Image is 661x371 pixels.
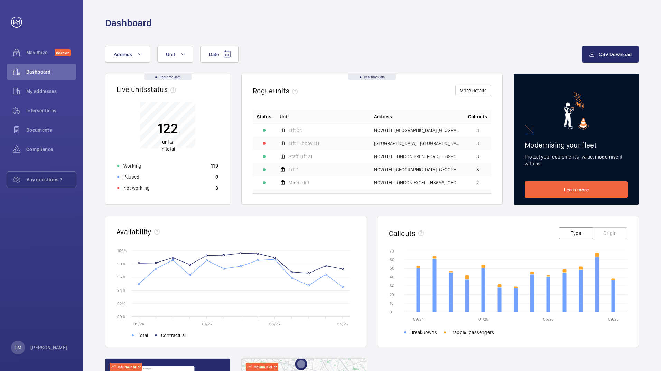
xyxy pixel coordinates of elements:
span: Address [114,51,132,57]
span: Breakdowns [410,329,437,336]
div: Maximize offer [110,363,142,371]
span: Middle lift [289,180,309,185]
div: Real time data [144,74,192,80]
p: in total [157,139,178,152]
p: Protect your equipment's value, modernise it with us! [525,153,628,167]
text: 05/25 [543,317,554,322]
text: 09/25 [337,322,348,326]
p: Working [123,162,141,169]
span: Trapped passengers [450,329,494,336]
span: NOVOTEL [GEOGRAPHIC_DATA] [GEOGRAPHIC_DATA] - H9057, [GEOGRAPHIC_DATA] [GEOGRAPHIC_DATA], [STREET... [374,128,460,133]
text: 0 [390,310,392,314]
button: Unit [157,46,193,63]
span: Documents [26,126,76,133]
span: Unit [166,51,175,57]
p: Not working [123,184,150,191]
span: Any questions ? [27,176,76,183]
div: Real time data [348,74,396,80]
text: 20 [390,292,394,297]
span: Staff Lift 21 [289,154,312,159]
text: 90 % [117,314,126,319]
span: [GEOGRAPHIC_DATA] - [GEOGRAPHIC_DATA] [374,141,460,146]
span: Dashboard [26,68,76,75]
p: DM [15,344,21,351]
text: 01/25 [478,317,488,322]
text: 60 [390,257,394,262]
h2: Rogue [253,86,300,95]
button: Address [105,46,150,63]
p: 0 [215,173,218,180]
h2: Live units [117,85,179,94]
span: Date [209,51,219,57]
span: Lift 1 Lobby LH [289,141,319,146]
text: 05/25 [269,322,280,326]
span: Total [138,332,148,339]
span: Address [374,113,392,120]
span: NOVOTEL LONDON EXCEL - H3656, [GEOGRAPHIC_DATA], [GEOGRAPHIC_DATA], [GEOGRAPHIC_DATA] [374,180,460,185]
span: Callouts [468,113,487,120]
text: 09/24 [133,322,144,326]
text: 10 [390,301,394,306]
span: units [273,86,301,95]
p: Paused [123,173,139,180]
span: 3 [476,167,479,172]
text: 92 % [117,301,125,306]
span: Lift 1 [289,167,298,172]
p: 3 [215,184,218,191]
span: 2 [476,180,479,185]
span: Lift 04 [289,128,302,133]
button: More details [455,85,491,96]
p: [PERSON_NAME] [30,344,68,351]
p: 119 [211,162,218,169]
h2: Modernising your fleet [525,141,628,149]
text: 96 % [117,275,126,279]
text: 09/24 [413,317,424,322]
text: 50 [390,266,394,271]
button: Origin [593,227,627,239]
button: Date [200,46,239,63]
text: 70 [390,249,394,254]
span: NOVOTEL [GEOGRAPHIC_DATA] [GEOGRAPHIC_DATA] - H9057, [GEOGRAPHIC_DATA] [GEOGRAPHIC_DATA], [STREET... [374,167,460,172]
div: Maximize offer [246,363,278,371]
text: 30 [390,283,394,288]
text: 09/25 [608,317,619,322]
p: 122 [157,120,178,137]
span: Interventions [26,107,76,114]
text: 01/25 [202,322,212,326]
span: Maximize [26,49,55,56]
button: Type [559,227,593,239]
span: 3 [476,128,479,133]
button: CSV Download [582,46,639,63]
span: Contractual [161,332,186,339]
span: CSV Download [599,51,632,57]
span: NOVOTEL LONDON BRENTFORD - H6995, [GEOGRAPHIC_DATA], [GEOGRAPHIC_DATA] [374,154,460,159]
h2: Callouts [389,229,416,238]
p: Status [257,113,271,120]
span: Compliance [26,146,76,153]
span: Unit [280,113,289,120]
text: 94 % [117,288,126,293]
a: Learn more [525,181,628,198]
span: units [162,139,173,145]
h2: Availability [117,227,151,236]
span: Discover [55,49,71,56]
text: 100 % [117,248,128,253]
span: My addresses [26,88,76,95]
text: 98 % [117,261,126,266]
img: marketing-card.svg [564,92,589,130]
span: status [147,85,179,94]
span: 3 [476,141,479,146]
span: 3 [476,154,479,159]
h1: Dashboard [105,17,152,29]
text: 40 [390,275,394,279]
